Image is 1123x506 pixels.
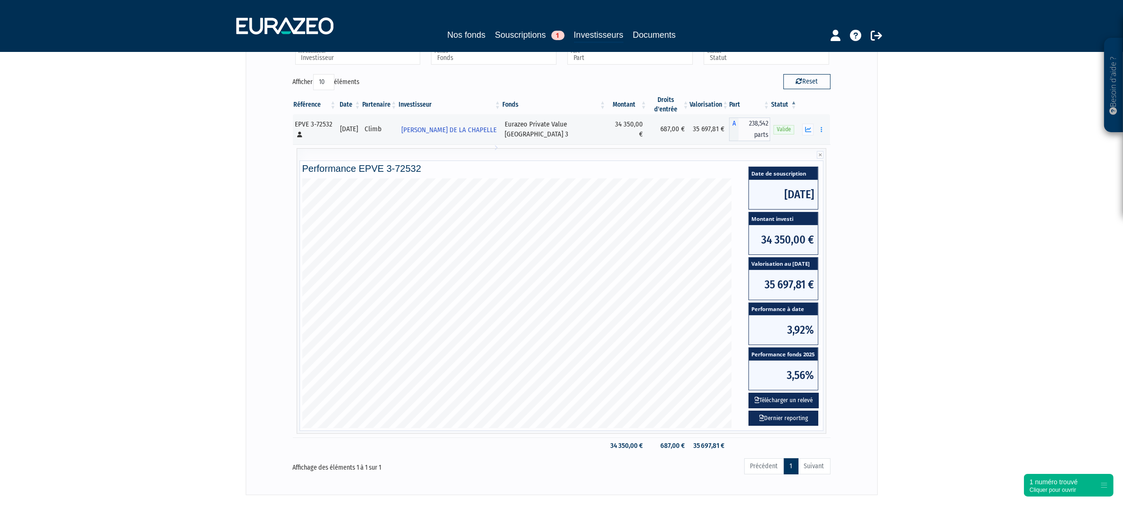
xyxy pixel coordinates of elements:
th: Investisseur: activer pour trier la colonne par ordre croissant [398,95,502,114]
span: Montant investi [749,212,818,225]
span: Performance à date [749,303,818,316]
th: Référence : activer pour trier la colonne par ordre croissant [293,95,337,114]
th: Partenaire: activer pour trier la colonne par ordre croissant [362,95,398,114]
td: 687,00 € [648,114,690,144]
span: Valide [774,125,794,134]
div: Affichage des éléments 1 à 1 sur 1 [293,457,509,472]
span: 1 [551,31,565,40]
span: Date de souscription [749,167,818,180]
th: Montant: activer pour trier la colonne par ordre croissant [607,95,648,114]
th: Part: activer pour trier la colonne par ordre croissant [729,95,770,114]
a: Dernier reporting [749,411,818,426]
h4: Performance EPVE 3-72532 [302,163,821,174]
span: 34 350,00 € [749,225,818,254]
td: 35 697,81 € [690,438,729,454]
td: 35 697,81 € [690,114,729,144]
img: 1732889491-logotype_eurazeo_blanc_rvb.png [236,17,333,34]
a: Investisseurs [574,28,624,43]
i: [Français] Personne physique [298,132,303,137]
select: Afficheréléments [313,74,334,90]
span: 35 697,81 € [749,270,818,299]
div: A - Eurazeo Private Value Europe 3 [729,118,770,141]
i: Voir l'investisseur [494,139,498,156]
th: Valorisation: activer pour trier la colonne par ordre croissant [690,95,729,114]
div: [DATE] [341,124,358,134]
span: 3,92% [749,315,818,345]
span: 3,56% [749,361,818,390]
button: Télécharger un relevé [749,393,819,408]
span: [PERSON_NAME] DE LA CHAPELLE [402,121,497,139]
th: Fonds: activer pour trier la colonne par ordre croissant [501,95,607,114]
span: A [729,118,739,141]
th: Droits d'entrée: activer pour trier la colonne par ordre croissant [648,95,690,114]
span: Performance fonds 2025 [749,348,818,361]
span: 238,542 parts [739,118,770,141]
a: 1 [784,458,799,474]
a: Souscriptions1 [495,28,564,42]
label: Afficher éléments [293,74,360,90]
a: Documents [633,28,676,42]
button: Reset [783,74,831,89]
td: Climb [362,114,398,144]
a: Nos fonds [447,28,485,42]
td: 687,00 € [648,438,690,454]
div: EPVE 3-72532 [295,119,334,140]
span: [DATE] [749,180,818,209]
div: Eurazeo Private Value [GEOGRAPHIC_DATA] 3 [505,119,603,140]
th: Statut : activer pour trier la colonne par ordre d&eacute;croissant [770,95,798,114]
p: Besoin d'aide ? [1108,43,1119,128]
td: 34 350,00 € [607,114,648,144]
td: 34 350,00 € [607,438,648,454]
a: [PERSON_NAME] DE LA CHAPELLE [398,120,502,139]
th: Date: activer pour trier la colonne par ordre croissant [337,95,362,114]
span: Valorisation au [DATE] [749,258,818,270]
